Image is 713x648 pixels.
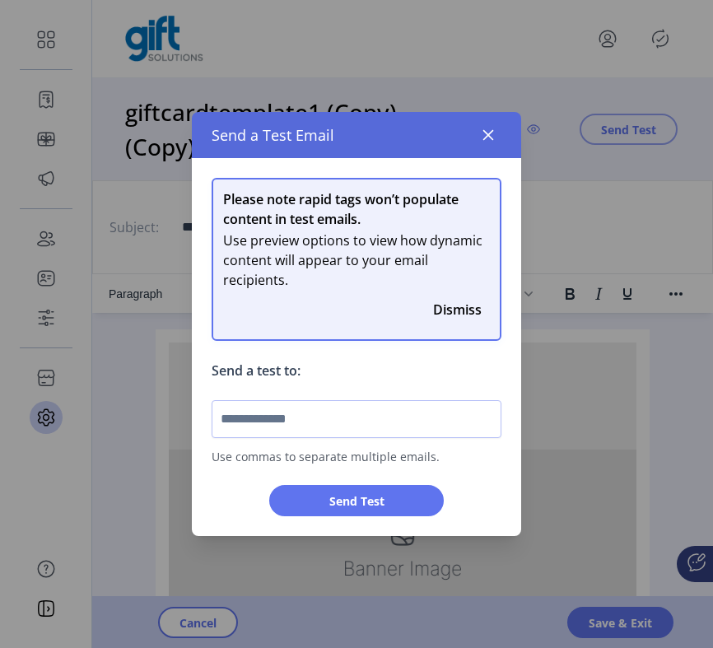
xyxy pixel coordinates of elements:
[269,485,443,516] button: Send Test
[212,438,501,465] span: Use commas to separate multiple emails.
[212,124,334,147] span: Send a Test Email
[223,231,490,290] span: Use preview options to view how dynamic content will appear to your email recipients.
[223,189,490,229] span: Please note rapid tags won’t populate content in test emails.
[291,492,422,510] span: Send Test
[212,341,501,400] p: Send a test to:
[424,298,490,321] button: Close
